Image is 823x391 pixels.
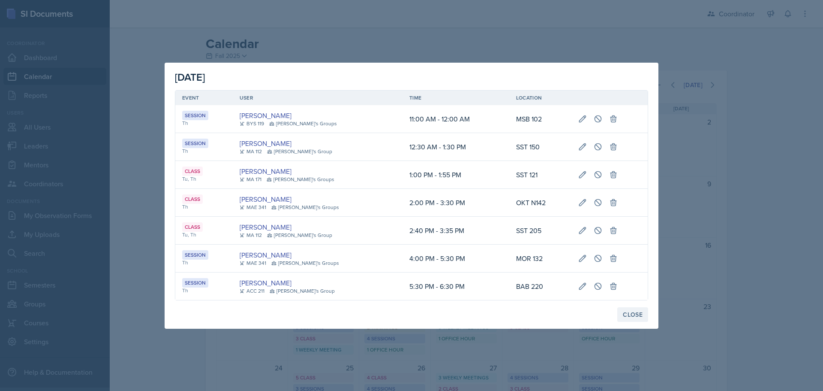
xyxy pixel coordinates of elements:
[240,278,291,288] a: [PERSON_NAME]
[175,91,233,105] th: Event
[240,203,266,211] div: MAE 341
[182,222,203,232] div: Class
[182,194,203,204] div: Class
[617,307,648,322] button: Close
[175,70,648,85] div: [DATE]
[402,273,509,300] td: 5:30 PM - 6:30 PM
[402,245,509,273] td: 4:00 PM - 5:30 PM
[182,147,226,155] div: Th
[240,148,262,155] div: MA 112
[402,189,509,217] td: 2:00 PM - 3:30 PM
[271,259,339,267] div: [PERSON_NAME]'s Groups
[240,120,264,127] div: BYS 119
[267,148,332,155] div: [PERSON_NAME]'s Group
[402,105,509,133] td: 11:00 AM - 12:00 AM
[509,273,571,300] td: BAB 220
[240,110,291,121] a: [PERSON_NAME]
[182,203,226,211] div: Th
[182,175,226,183] div: Tu, Th
[271,203,339,211] div: [PERSON_NAME]'s Groups
[509,91,571,105] th: Location
[509,245,571,273] td: MOR 132
[182,250,208,260] div: Session
[240,259,266,267] div: MAE 341
[402,161,509,189] td: 1:00 PM - 1:55 PM
[402,133,509,161] td: 12:30 AM - 1:30 PM
[240,138,291,149] a: [PERSON_NAME]
[402,217,509,245] td: 2:40 PM - 3:35 PM
[182,287,226,294] div: Th
[240,166,291,176] a: [PERSON_NAME]
[267,176,334,183] div: [PERSON_NAME]'s Groups
[182,167,203,176] div: Class
[240,231,262,239] div: MA 112
[182,278,208,288] div: Session
[233,91,403,105] th: User
[509,105,571,133] td: MSB 102
[402,91,509,105] th: Time
[182,259,226,267] div: Th
[623,311,643,318] div: Close
[240,222,291,232] a: [PERSON_NAME]
[240,250,291,260] a: [PERSON_NAME]
[240,194,291,204] a: [PERSON_NAME]
[182,231,226,239] div: Tu, Th
[509,161,571,189] td: SST 121
[509,133,571,161] td: SST 150
[182,139,208,148] div: Session
[267,231,332,239] div: [PERSON_NAME]'s Group
[240,176,261,183] div: MA 171
[240,287,264,295] div: ACC 211
[509,217,571,245] td: SST 205
[509,189,571,217] td: OKT N142
[182,119,226,127] div: Th
[182,111,208,120] div: Session
[270,287,335,295] div: [PERSON_NAME]'s Group
[269,120,337,127] div: [PERSON_NAME]'s Groups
